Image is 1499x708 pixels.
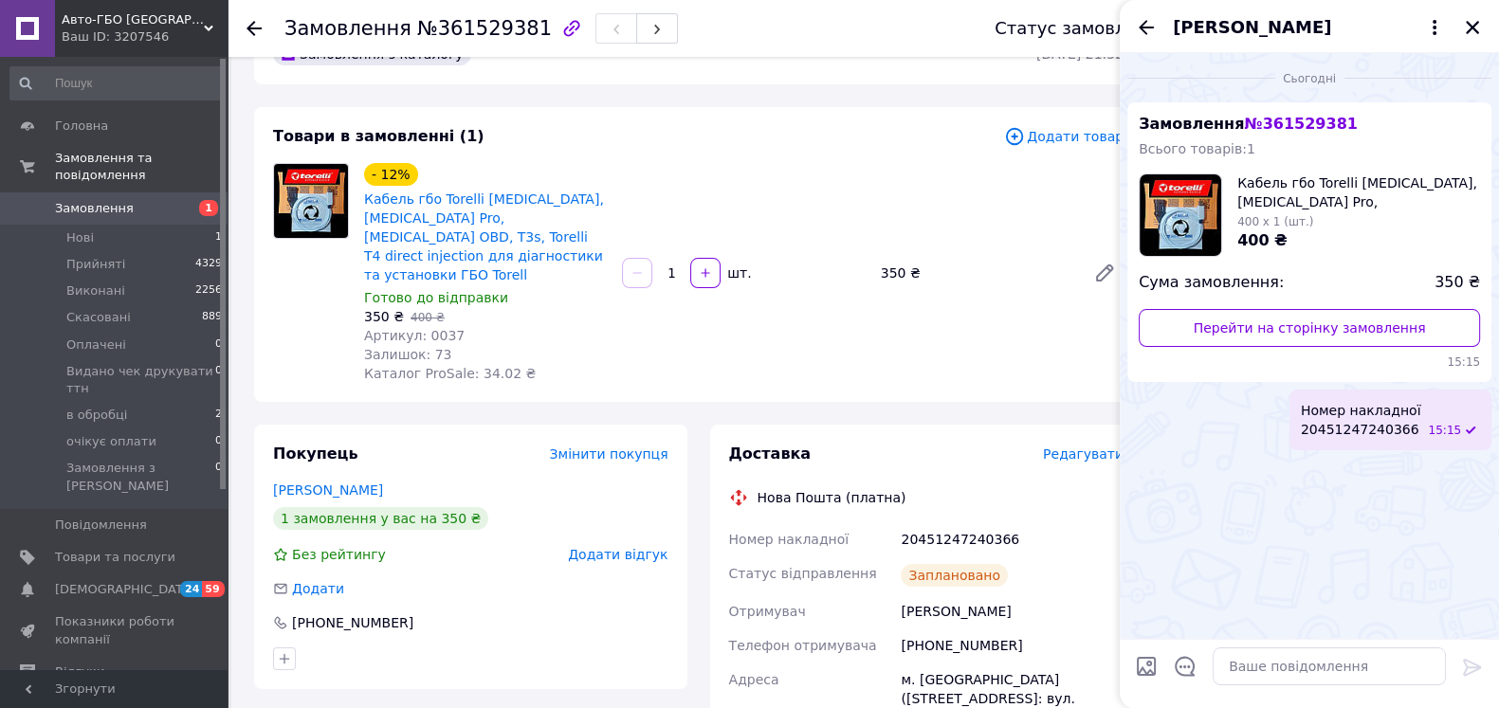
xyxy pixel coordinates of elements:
[1139,354,1480,371] span: 15:15 12.09.2025
[1043,446,1124,462] span: Редагувати
[364,347,451,362] span: Залишок: 73
[1139,309,1480,347] a: Перейти на сторінку замовлення
[55,150,228,184] span: Замовлення та повідомлення
[284,17,411,40] span: Замовлення
[411,311,445,324] span: 400 ₴
[550,446,668,462] span: Змінити покупця
[364,366,536,381] span: Каталог ProSale: 34.02 ₴
[1140,174,1220,256] img: 5443049880_w100_h100_kabel-gbo-torelli.jpg
[199,200,218,216] span: 1
[273,127,484,145] span: Товари в замовленні (1)
[873,260,1078,286] div: 350 ₴
[215,363,222,397] span: 0
[1301,401,1421,439] span: Номер накладної 20451247240366
[215,229,222,246] span: 1
[995,19,1169,38] div: Статус замовлення
[215,460,222,494] span: 0
[729,445,812,463] span: Доставка
[273,445,358,463] span: Покупець
[66,336,126,354] span: Оплачені
[364,163,418,186] div: - 12%
[729,604,806,619] span: Отримувач
[66,229,94,246] span: Нові
[66,460,215,494] span: Замовлення з [PERSON_NAME]
[722,263,753,282] div: шт.
[1435,272,1480,294] span: 350 ₴
[55,663,104,681] span: Відгуки
[1139,115,1358,133] span: Замовлення
[1461,16,1484,39] button: Закрити
[66,256,125,273] span: Прийняті
[202,581,224,597] span: 59
[62,11,204,28] span: Авто-ГБО Украина
[290,613,415,632] div: [PHONE_NUMBER]
[1173,15,1331,40] span: [PERSON_NAME]
[1139,141,1255,156] span: Всього товарів: 1
[1127,68,1491,87] div: 12.09.2025
[1139,272,1284,294] span: Сума замовлення:
[62,28,228,45] div: Ваш ID: 3207546
[729,566,877,581] span: Статус відправлення
[66,433,156,450] span: очікує оплати
[55,613,175,647] span: Показники роботи компанії
[1428,423,1461,439] span: 15:15 12.09.2025
[753,488,911,507] div: Нова Пошта (платна)
[1173,654,1197,679] button: Відкрити шаблони відповідей
[66,282,125,300] span: Виконані
[1004,126,1124,147] span: Додати товар
[195,256,222,273] span: 4329
[66,363,215,397] span: Видано чек друкувати ттн
[215,336,222,354] span: 0
[897,594,1127,628] div: [PERSON_NAME]
[729,532,850,547] span: Номер накладної
[1275,71,1344,87] span: Сьогодні
[247,19,262,38] div: Повернутися назад
[897,628,1127,663] div: [PHONE_NUMBER]
[292,547,386,562] span: Без рейтингу
[1135,16,1158,39] button: Назад
[1244,115,1357,133] span: № 361529381
[55,200,134,217] span: Замовлення
[417,17,552,40] span: №361529381
[364,290,508,305] span: Готово до відправки
[66,407,127,424] span: в обробці
[1237,173,1480,211] span: Кабель гбо Torelli [MEDICAL_DATA], [MEDICAL_DATA] Pro, [MEDICAL_DATA] OBD, T3s, Torelli T4 direct...
[364,191,604,282] a: Кабель гбо Torelli [MEDICAL_DATA], [MEDICAL_DATA] Pro, [MEDICAL_DATA] OBD, T3s, Torelli T4 direct...
[215,433,222,450] span: 0
[1237,231,1288,249] span: 400 ₴
[273,482,383,498] a: [PERSON_NAME]
[55,118,108,135] span: Головна
[273,507,488,530] div: 1 замовлення у вас на 350 ₴
[274,164,347,238] img: Кабель гбо Torelli T3, T3 Pro, T3 OBD, T3s, Torelli T4 direct injection для діагностики та устано...
[1173,15,1446,40] button: [PERSON_NAME]
[1237,215,1313,228] span: 400 x 1 (шт.)
[1086,254,1124,292] a: Редагувати
[202,309,222,326] span: 889
[364,328,465,343] span: Артикул: 0037
[568,547,667,562] span: Додати відгук
[292,581,344,596] span: Додати
[55,549,175,566] span: Товари та послуги
[215,407,222,424] span: 2
[195,282,222,300] span: 2256
[729,638,877,653] span: Телефон отримувача
[66,309,131,326] span: Скасовані
[729,672,779,687] span: Адреса
[180,581,202,597] span: 24
[364,309,404,324] span: 350 ₴
[897,522,1127,556] div: 20451247240366
[55,517,147,534] span: Повідомлення
[9,66,224,100] input: Пошук
[55,581,195,598] span: [DEMOGRAPHIC_DATA]
[901,564,1008,587] div: Заплановано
